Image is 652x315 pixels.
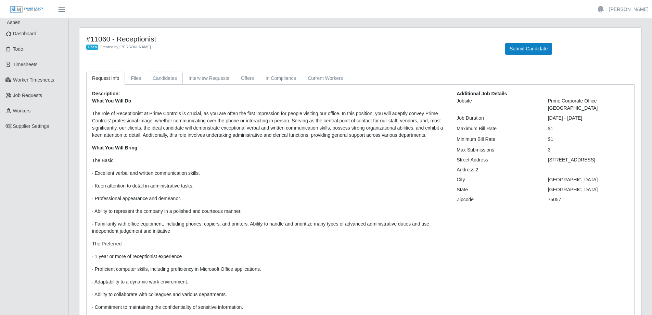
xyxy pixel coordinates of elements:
p: The Basic [92,157,446,164]
p: · Familiarity with office equipment, including phones, copiers, and printers. Ability to handle a... [92,220,446,235]
span: Aspen [7,20,21,25]
a: Offers [235,72,260,85]
b: Additional Job Details [457,91,507,96]
span: Created by [PERSON_NAME] [100,45,151,49]
a: Files [125,72,147,85]
strong: What You Will Bring [92,145,137,150]
div: City [451,176,542,183]
p: · Keen attention to detail in administrative tasks. [92,182,446,190]
div: 3 [543,146,634,154]
p: · Ability to collaborate with colleagues and various departments. [92,291,446,298]
div: $1 [543,136,634,143]
span: Dashboard [13,31,37,36]
p: · Professional appearance and demeanor. [92,195,446,202]
span: Todo [13,46,23,52]
img: SLM Logo [10,6,44,13]
div: [STREET_ADDRESS] [543,156,634,163]
div: Prime Corporate Office [GEOGRAPHIC_DATA] [543,97,634,112]
div: [DATE] - [DATE] [543,114,634,122]
b: Description: [92,91,120,96]
div: Street Address [451,156,542,163]
span: Timesheets [13,62,38,67]
span: Worker Timesheets [13,77,54,83]
span: Supplier Settings [13,123,49,129]
div: 75057 [543,196,634,203]
p: · 1 year or more of receptionist experience [92,253,446,260]
p: · Proficient computer skills, including proficiency in Microsoft Office applications. [92,266,446,273]
div: Job Duration [451,114,542,122]
div: State [451,186,542,193]
div: $1 [543,125,634,132]
strong: What You Will Do [92,98,131,104]
a: Current Workers [302,72,348,85]
a: Interview Requests [183,72,235,85]
a: In Compliance [260,72,302,85]
div: [GEOGRAPHIC_DATA] [543,176,634,183]
div: [GEOGRAPHIC_DATA] [543,186,634,193]
button: Submit Candidate [505,43,552,55]
div: Maximum Bill Rate [451,125,542,132]
div: Zipcode [451,196,542,203]
p: · Adaptability to a dynamic work environment. [92,278,446,286]
span: Open [86,45,98,50]
p: · Ability to represent the company in a polished and courteous manner. [92,208,446,215]
a: Candidates [147,72,183,85]
a: Request Info [86,72,125,85]
div: Jobsite [451,97,542,112]
h4: #11060 - Receptionist [86,35,495,43]
div: Max Submissions [451,146,542,154]
p: The role of Receptionist at Prime Controls is crucial, as you are often the first impression for ... [92,110,446,139]
span: Workers [13,108,31,113]
p: · Commitment to maintaining the confidentiality of sensitive information. [92,304,446,311]
div: Minimum Bill Rate [451,136,542,143]
span: Job Requests [13,93,42,98]
p: · Excellent verbal and written communication skills. [92,170,446,177]
a: [PERSON_NAME] [609,6,649,13]
p: The Preferred [92,240,446,247]
div: Address 2 [451,166,542,173]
